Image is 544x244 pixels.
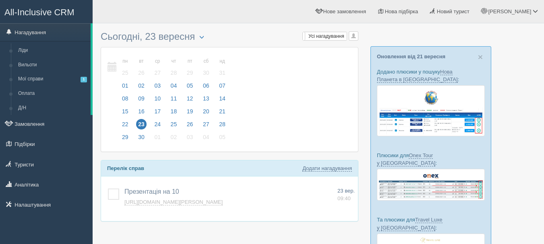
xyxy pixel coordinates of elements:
[215,133,228,146] a: 05
[14,101,91,115] a: Д/Н
[199,94,214,107] a: 13
[488,8,531,14] span: [PERSON_NAME]
[201,119,211,129] span: 27
[217,68,228,78] span: 31
[199,81,214,94] a: 06
[169,93,179,104] span: 11
[437,8,470,14] span: Новий турист
[136,68,147,78] span: 26
[120,132,130,142] span: 29
[201,132,211,142] span: 04
[14,43,91,58] a: Ліди
[152,93,163,104] span: 10
[217,132,228,142] span: 05
[134,107,149,120] a: 16
[337,195,351,201] span: 09:40
[215,120,228,133] a: 28
[185,68,195,78] span: 29
[201,93,211,104] span: 13
[136,80,147,91] span: 02
[166,107,182,120] a: 18
[120,58,130,65] small: пн
[185,106,195,117] span: 19
[201,68,211,78] span: 30
[215,81,228,94] a: 07
[169,58,179,65] small: чт
[152,58,163,65] small: ср
[377,216,485,231] p: Та плюсики для :
[150,81,165,94] a: 03
[14,58,91,72] a: Вильоти
[120,68,130,78] span: 25
[169,119,179,129] span: 25
[377,152,485,167] p: Плюсики для :
[150,120,165,133] a: 24
[136,106,147,117] span: 16
[377,85,485,136] img: new-planet-%D0%BF%D1%96%D0%B4%D0%B1%D1%96%D1%80%D0%BA%D0%B0-%D1%81%D1%80%D0%BC-%D0%B4%D0%BB%D1%8F...
[101,31,358,43] h3: Сьогодні, 23 вересня
[377,169,485,201] img: onex-tour-proposal-crm-for-travel-agency.png
[166,53,182,81] a: чт 28
[136,93,147,104] span: 09
[150,133,165,146] a: 01
[118,120,133,133] a: 22
[478,52,483,62] span: ×
[217,93,228,104] span: 14
[124,188,179,195] span: Презентація на 10
[150,107,165,120] a: 17
[152,80,163,91] span: 03
[201,58,211,65] small: сб
[337,187,355,202] a: 23 вер. 09:40
[134,81,149,94] a: 02
[134,94,149,107] a: 09
[377,217,443,231] a: Travel Luxe у [GEOGRAPHIC_DATA]
[150,94,165,107] a: 10
[478,53,483,61] button: Close
[150,53,165,81] a: ср 27
[14,86,91,101] a: Оплата
[152,106,163,117] span: 17
[136,132,147,142] span: 30
[377,68,485,83] p: Додано плюсики у пошуку :
[217,119,228,129] span: 28
[215,94,228,107] a: 14
[136,119,147,129] span: 23
[185,58,195,65] small: пт
[152,119,163,129] span: 24
[199,120,214,133] a: 27
[118,133,133,146] a: 29
[134,53,149,81] a: вт 26
[81,77,87,82] span: 1
[118,53,133,81] a: пн 25
[120,80,130,91] span: 01
[166,133,182,146] a: 02
[215,107,228,120] a: 21
[4,7,74,17] span: All-Inclusive CRM
[308,33,344,39] span: Усі нагадування
[199,107,214,120] a: 20
[182,133,198,146] a: 03
[120,106,130,117] span: 15
[185,93,195,104] span: 12
[166,94,182,107] a: 11
[169,106,179,117] span: 18
[182,107,198,120] a: 19
[118,94,133,107] a: 08
[199,133,214,146] a: 04
[182,53,198,81] a: пт 29
[182,81,198,94] a: 05
[136,58,147,65] small: вт
[217,106,228,117] span: 21
[118,107,133,120] a: 15
[169,80,179,91] span: 04
[201,80,211,91] span: 06
[337,188,355,194] span: 23 вер.
[152,68,163,78] span: 27
[169,68,179,78] span: 28
[185,132,195,142] span: 03
[169,132,179,142] span: 02
[120,119,130,129] span: 22
[217,58,228,65] small: нд
[124,199,223,205] a: [URL][DOMAIN_NAME][PERSON_NAME]
[166,81,182,94] a: 04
